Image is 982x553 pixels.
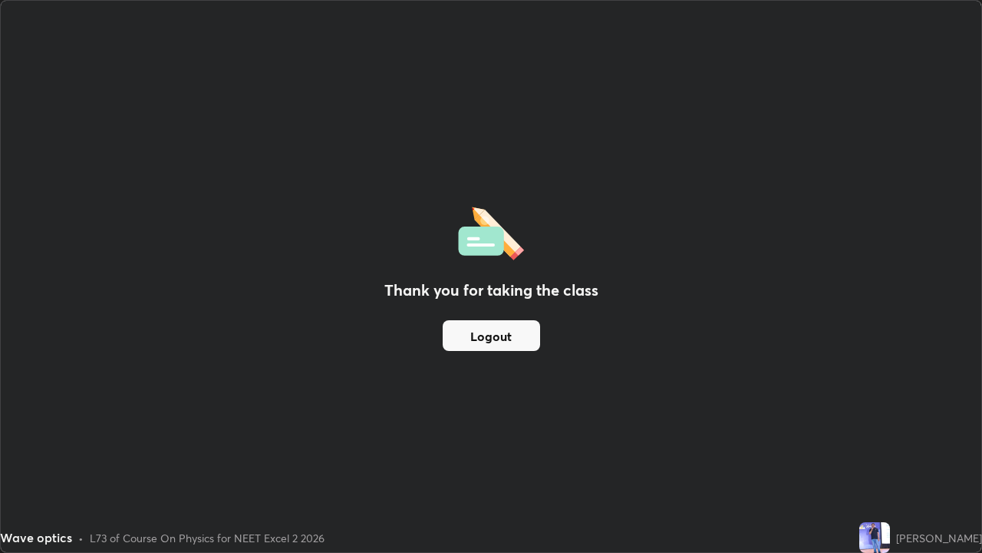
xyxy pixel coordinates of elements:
[384,279,598,302] h2: Thank you for taking the class
[443,320,540,351] button: Logout
[90,530,325,546] div: L73 of Course On Physics for NEET Excel 2 2026
[859,522,890,553] img: f51fef33667341698825c77594be1dc1.jpg
[78,530,84,546] div: •
[896,530,982,546] div: [PERSON_NAME]
[458,202,524,260] img: offlineFeedback.1438e8b3.svg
